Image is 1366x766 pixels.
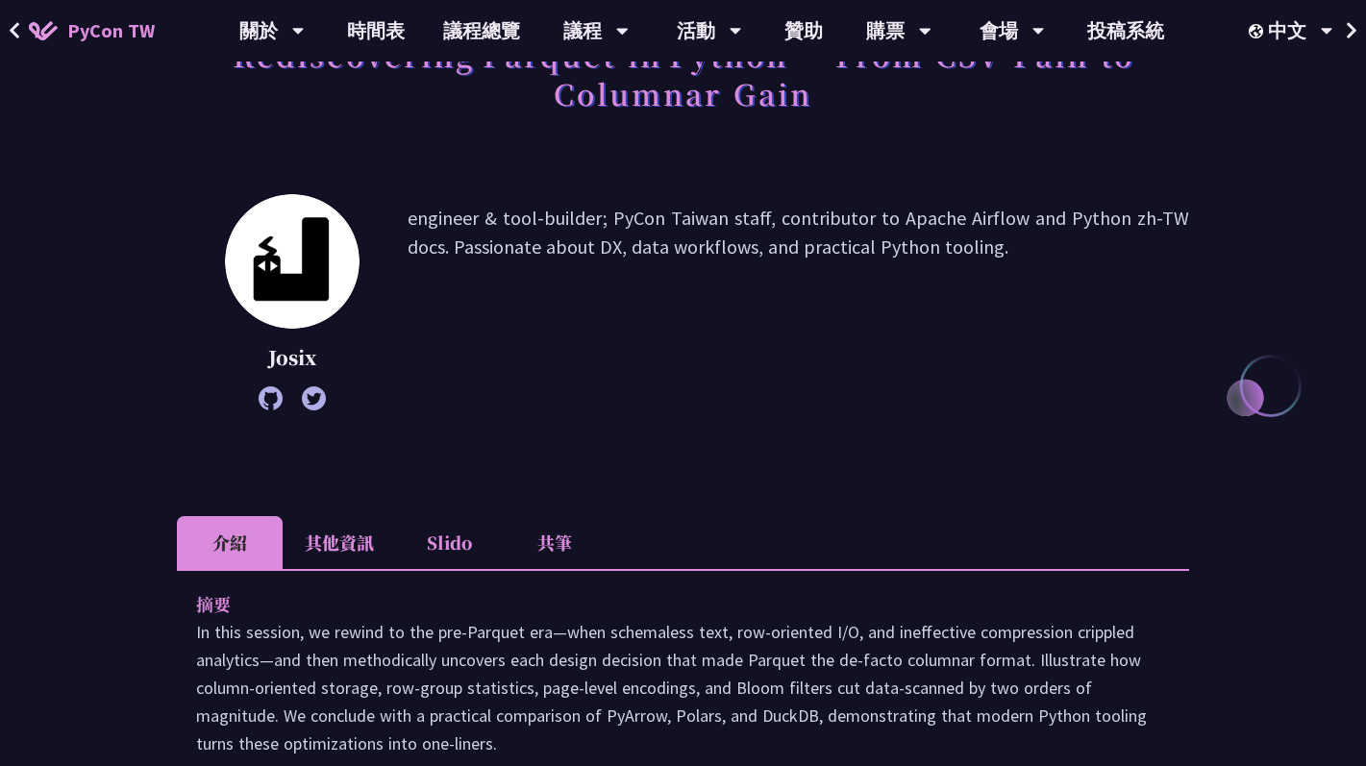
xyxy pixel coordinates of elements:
img: Josix [225,194,360,329]
p: Josix [225,343,360,372]
li: 共筆 [502,516,608,569]
img: Locale Icon [1249,24,1268,38]
a: PyCon TW [10,7,174,55]
p: In this session, we rewind to the pre‑Parquet era—when schemaless text, row‑oriented I/O, and ine... [196,618,1170,757]
p: 摘要 [196,590,1131,618]
li: 其他資訊 [283,516,396,569]
li: Slido [396,516,502,569]
img: Home icon of PyCon TW 2025 [29,21,58,40]
h1: Rediscovering Parquet in Python — From CSV Pain to Columnar Gain [177,26,1189,122]
li: 介紹 [177,516,283,569]
span: PyCon TW [67,16,155,45]
p: engineer & tool-builder; PyCon Taiwan staff, contributor to Apache Airflow and Python zh-TW docs.... [408,204,1189,401]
